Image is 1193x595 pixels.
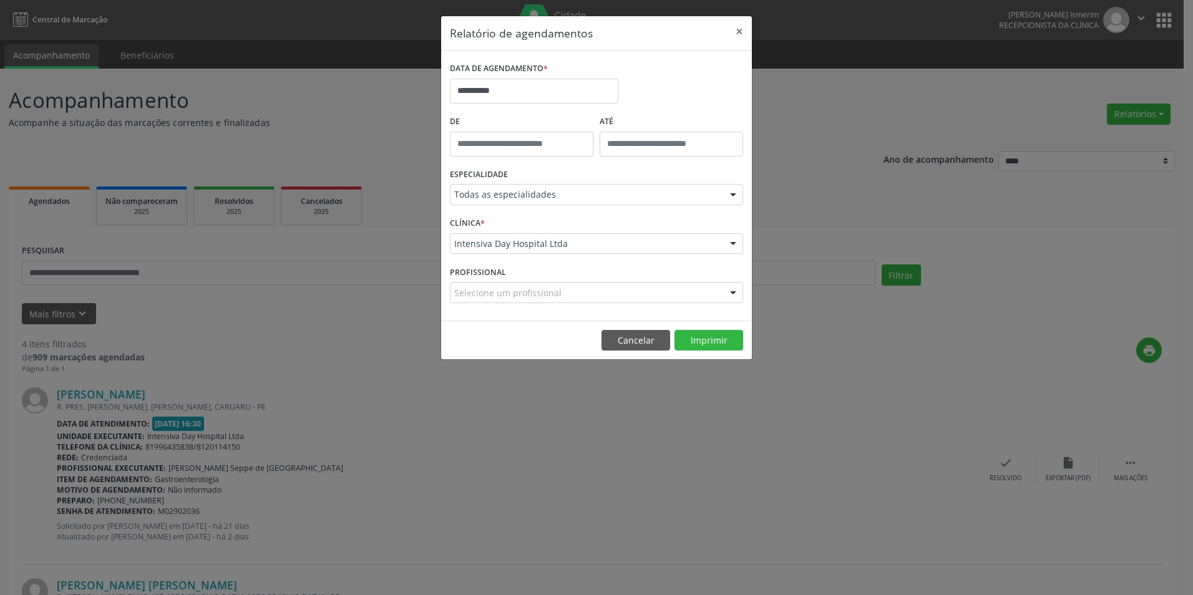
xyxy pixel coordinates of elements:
button: Cancelar [601,330,670,351]
span: Todas as especialidades [454,188,718,201]
label: DATA DE AGENDAMENTO [450,59,548,79]
button: Close [727,16,752,47]
label: ESPECIALIDADE [450,165,508,185]
span: Intensiva Day Hospital Ltda [454,238,718,250]
label: PROFISSIONAL [450,263,506,282]
label: CLÍNICA [450,214,485,233]
button: Imprimir [674,330,743,351]
h5: Relatório de agendamentos [450,25,593,41]
span: Selecione um profissional [454,286,562,299]
label: De [450,112,593,132]
label: ATÉ [600,112,743,132]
